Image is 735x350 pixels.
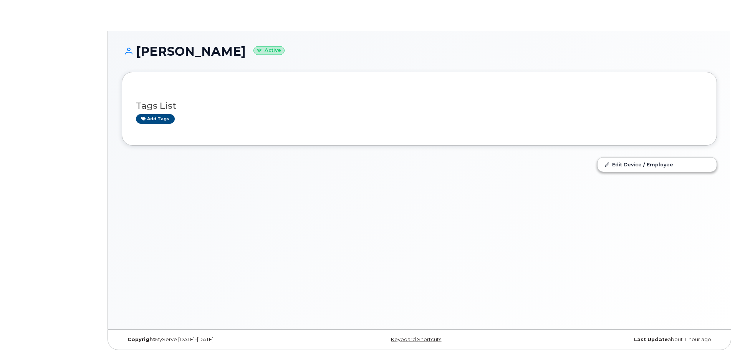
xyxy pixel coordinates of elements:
a: Keyboard Shortcuts [391,337,441,342]
small: Active [253,46,285,55]
h1: [PERSON_NAME] [122,45,717,58]
div: MyServe [DATE]–[DATE] [122,337,320,343]
strong: Copyright [127,337,155,342]
a: Edit Device / Employee [598,158,717,171]
strong: Last Update [634,337,668,342]
a: Add tags [136,114,175,124]
h3: Tags List [136,101,703,111]
div: about 1 hour ago [518,337,717,343]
